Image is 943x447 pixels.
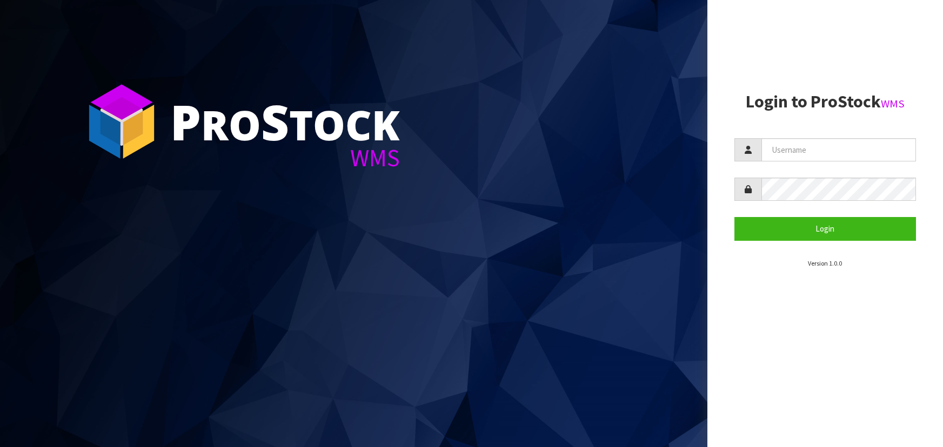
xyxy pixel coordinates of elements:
input: Username [761,138,916,161]
div: ro tock [170,97,400,146]
span: P [170,89,201,154]
small: WMS [881,97,905,111]
div: WMS [170,146,400,170]
img: ProStock Cube [81,81,162,162]
small: Version 1.0.0 [808,259,842,267]
button: Login [734,217,916,240]
span: S [261,89,289,154]
h2: Login to ProStock [734,92,916,111]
